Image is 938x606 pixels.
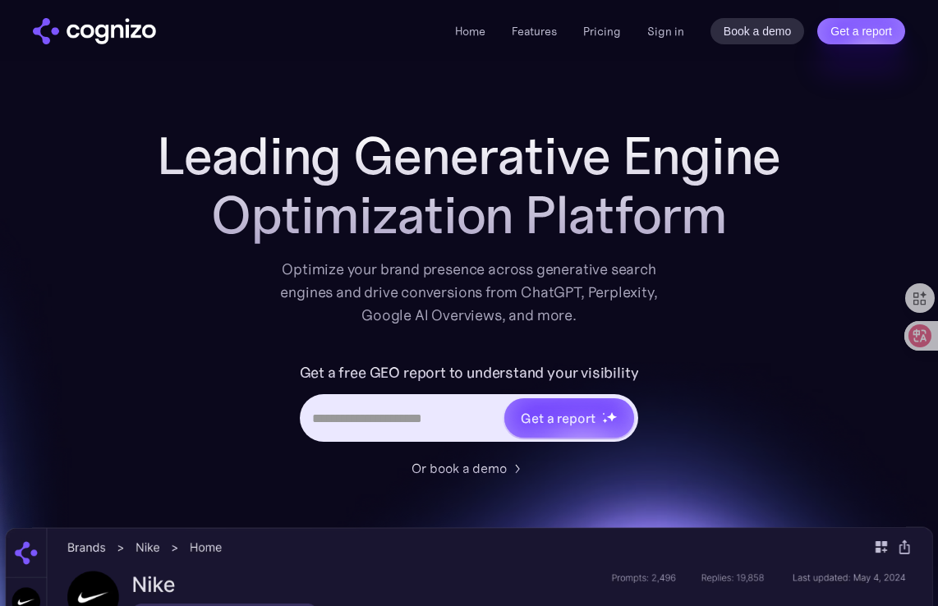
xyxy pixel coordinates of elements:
a: Get a report [817,18,905,44]
a: Book a demo [710,18,805,44]
a: Sign in [647,21,684,41]
div: Get a report [521,408,595,428]
form: Hero URL Input Form [300,360,639,450]
a: home [33,18,156,44]
label: Get a free GEO report to understand your visibility [300,360,639,386]
div: Or book a demo [412,458,507,478]
a: Home [455,24,485,39]
img: star [602,412,605,415]
img: star [602,418,608,424]
a: Pricing [583,24,621,39]
a: Get a reportstarstarstar [503,397,636,439]
a: Features [512,24,557,39]
img: star [606,411,617,422]
h1: Leading Generative Engine Optimization Platform [140,126,798,245]
div: Optimize your brand presence across generative search engines and drive conversions from ChatGPT,... [267,258,671,327]
a: Or book a demo [412,458,526,478]
img: cognizo logo [33,18,156,44]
